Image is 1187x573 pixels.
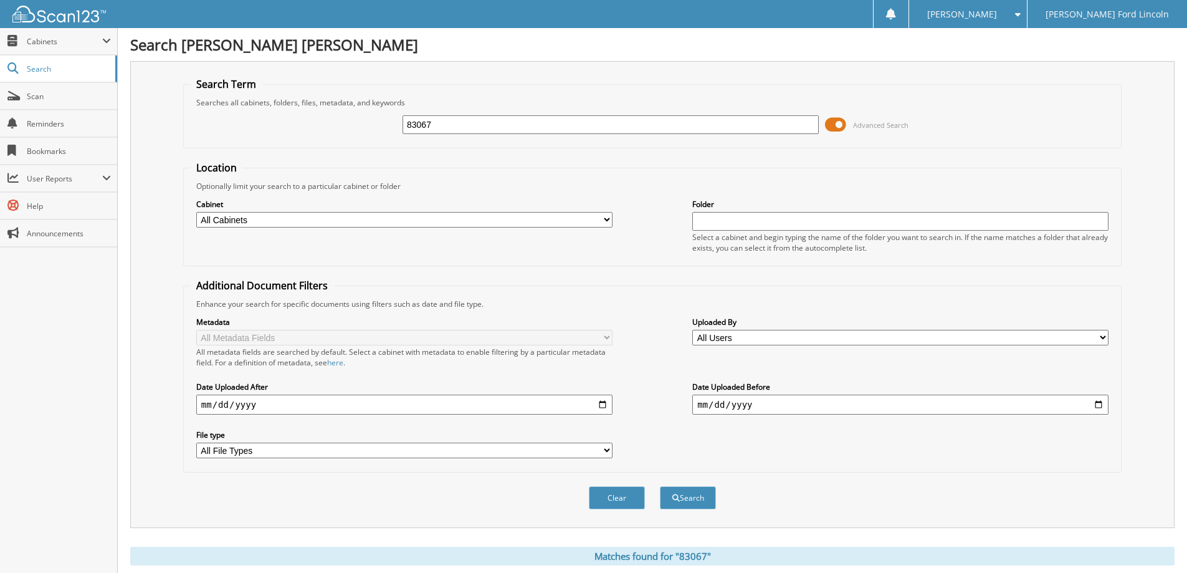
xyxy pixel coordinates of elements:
[27,201,111,211] span: Help
[196,199,613,209] label: Cabinet
[27,173,102,184] span: User Reports
[190,77,262,91] legend: Search Term
[660,486,716,509] button: Search
[27,64,109,74] span: Search
[27,91,111,102] span: Scan
[12,6,106,22] img: scan123-logo-white.svg
[190,279,334,292] legend: Additional Document Filters
[589,486,645,509] button: Clear
[130,34,1175,55] h1: Search [PERSON_NAME] [PERSON_NAME]
[27,228,111,239] span: Announcements
[196,347,613,368] div: All metadata fields are searched by default. Select a cabinet with metadata to enable filtering b...
[692,199,1108,209] label: Folder
[190,299,1115,309] div: Enhance your search for specific documents using filters such as date and file type.
[327,357,343,368] a: here
[190,97,1115,108] div: Searches all cabinets, folders, files, metadata, and keywords
[853,120,908,130] span: Advanced Search
[27,36,102,47] span: Cabinets
[190,181,1115,191] div: Optionally limit your search to a particular cabinet or folder
[27,118,111,129] span: Reminders
[692,382,1108,392] label: Date Uploaded Before
[130,547,1175,566] div: Matches found for "83067"
[927,11,997,18] span: [PERSON_NAME]
[190,161,243,175] legend: Location
[692,395,1108,415] input: end
[27,146,111,156] span: Bookmarks
[196,430,613,440] label: File type
[692,232,1108,253] div: Select a cabinet and begin typing the name of the folder you want to search in. If the name match...
[196,382,613,392] label: Date Uploaded After
[196,317,613,327] label: Metadata
[196,395,613,415] input: start
[1046,11,1169,18] span: [PERSON_NAME] Ford Lincoln
[692,317,1108,327] label: Uploaded By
